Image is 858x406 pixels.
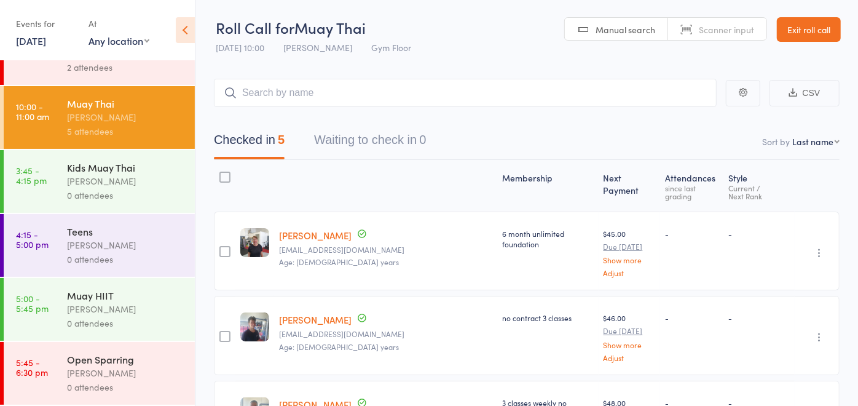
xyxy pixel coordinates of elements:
button: Checked in5 [214,127,285,159]
div: - [665,312,718,323]
div: Membership [497,165,599,206]
a: Exit roll call [777,17,841,42]
a: 5:45 -6:30 pmOpen Sparring[PERSON_NAME]0 attendees [4,342,195,405]
span: Roll Call for [216,17,294,38]
div: Open Sparring [67,352,184,366]
button: CSV [769,80,840,106]
div: At [89,14,149,34]
a: Show more [604,256,656,264]
input: Search by name [214,79,717,107]
div: - [728,312,790,323]
div: 6 month unlimited foundation [502,228,594,249]
div: no contract 3 classes [502,312,594,323]
div: since last grading [665,184,718,200]
span: Muay Thai [294,17,366,38]
div: [PERSON_NAME] [67,110,184,124]
time: 4:15 - 5:00 pm [16,229,49,249]
button: Waiting to check in0 [314,127,426,159]
img: image1719360218.png [240,228,269,257]
span: Gym Floor [371,41,411,54]
div: Muay Thai [67,97,184,110]
div: Atten­dances [660,165,723,206]
a: [PERSON_NAME] [279,229,352,242]
a: Adjust [604,269,656,277]
div: 0 attendees [67,188,184,202]
div: Teens [67,225,184,238]
a: 4:15 -5:00 pmTeens[PERSON_NAME]0 attendees [4,214,195,277]
div: 0 attendees [67,316,184,330]
a: [DATE] [16,34,46,47]
div: Kids Muay Thai [67,161,184,174]
div: Last name [792,135,833,148]
div: - [665,228,718,239]
a: 10:00 -11:00 amMuay Thai[PERSON_NAME]5 attendees [4,86,195,149]
div: 5 [278,133,285,146]
div: [PERSON_NAME] [67,238,184,252]
time: 3:45 - 4:15 pm [16,165,47,185]
div: 0 attendees [67,380,184,394]
div: 0 [419,133,426,146]
span: Manual search [596,23,655,36]
div: 2 attendees [67,60,184,74]
span: Age: [DEMOGRAPHIC_DATA] years [279,257,399,267]
small: Due [DATE] [604,327,656,335]
time: 5:00 - 5:45 pm [16,293,49,313]
div: $45.00 [604,228,656,277]
time: 10:00 - 11:00 am [16,101,49,121]
div: [PERSON_NAME] [67,174,184,188]
div: - [728,228,790,239]
a: [PERSON_NAME] [279,313,352,326]
div: Any location [89,34,149,47]
div: [PERSON_NAME] [67,302,184,316]
img: image1734216203.png [240,312,269,341]
div: Next Payment [599,165,661,206]
span: [DATE] 10:00 [216,41,264,54]
div: $46.00 [604,312,656,361]
div: Style [723,165,795,206]
div: 0 attendees [67,252,184,266]
small: Due [DATE] [604,242,656,251]
div: Muay HIIT [67,289,184,302]
time: 5:45 - 6:30 pm [16,357,48,377]
a: Show more [604,341,656,349]
div: Events for [16,14,76,34]
div: 5 attendees [67,124,184,138]
span: Scanner input [699,23,754,36]
span: [PERSON_NAME] [283,41,352,54]
small: willg0916@gmail.com [279,330,492,338]
a: Adjust [604,354,656,362]
small: caroledowsen@me.com [279,245,492,254]
label: Sort by [762,135,790,148]
a: 5:00 -5:45 pmMuay HIIT[PERSON_NAME]0 attendees [4,278,195,341]
a: 3:45 -4:15 pmKids Muay Thai[PERSON_NAME]0 attendees [4,150,195,213]
div: [PERSON_NAME] [67,366,184,380]
div: Current / Next Rank [728,184,790,200]
span: Age: [DEMOGRAPHIC_DATA] years [279,341,399,352]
